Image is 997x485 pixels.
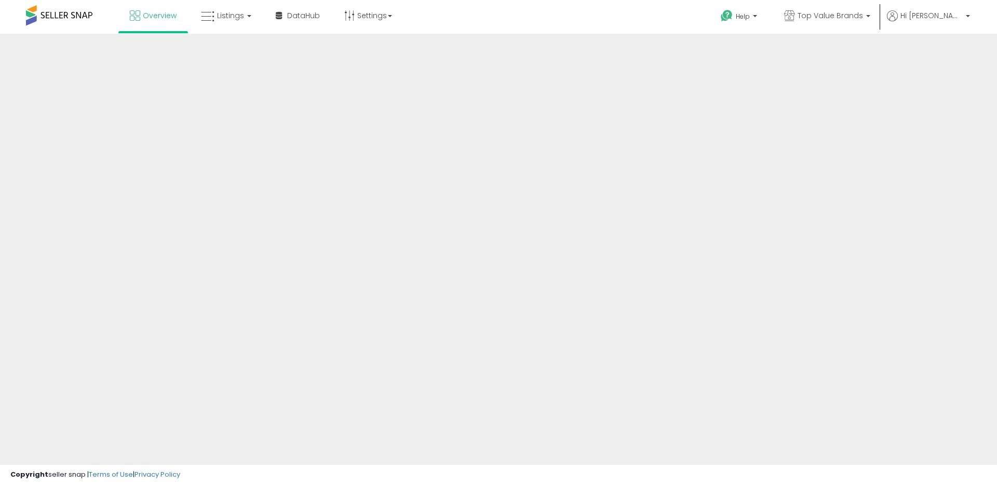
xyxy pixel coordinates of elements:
[720,9,733,22] i: Get Help
[217,10,244,21] span: Listings
[287,10,320,21] span: DataHub
[736,12,750,21] span: Help
[798,10,863,21] span: Top Value Brands
[900,10,963,21] span: Hi [PERSON_NAME]
[712,2,767,34] a: Help
[143,10,177,21] span: Overview
[887,10,970,34] a: Hi [PERSON_NAME]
